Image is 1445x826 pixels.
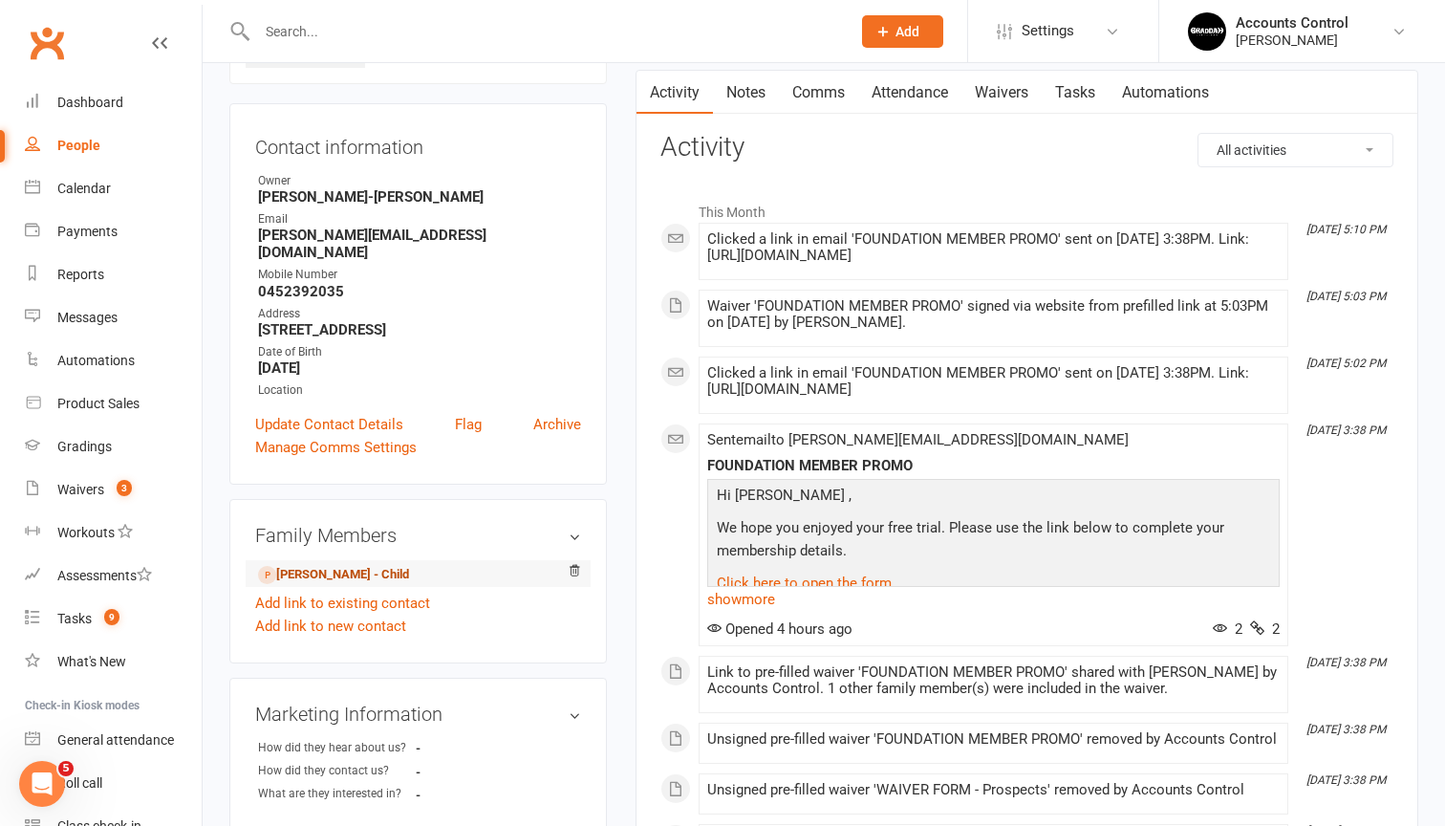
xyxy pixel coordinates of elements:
a: Roll call [25,762,202,805]
div: Email [258,210,581,228]
div: Payments [57,224,118,239]
span: Opened 4 hours ago [707,620,852,638]
a: Gradings [25,425,202,468]
a: Manage Comms Settings [255,436,417,459]
a: Tasks [1042,71,1109,115]
div: Calendar [57,181,111,196]
strong: - [416,765,526,779]
a: Automations [25,339,202,382]
i: [DATE] 5:02 PM [1306,357,1386,370]
div: Reports [57,267,104,282]
div: Owner [258,172,581,190]
div: Assessments [57,568,152,583]
i: [DATE] 3:38 PM [1306,723,1386,736]
div: Accounts Control [1236,14,1348,32]
a: Tasks 9 [25,598,202,641]
i: [DATE] 5:10 PM [1306,223,1386,236]
a: Dashboard [25,81,202,124]
a: What's New [25,641,202,684]
a: General attendance kiosk mode [25,719,202,762]
a: Flag [455,413,482,436]
h3: Activity [660,133,1393,163]
a: Activity [636,71,713,115]
span: Add [895,24,919,39]
div: Gradings [57,439,112,454]
li: This Month [660,192,1393,223]
span: Sent email to [PERSON_NAME][EMAIL_ADDRESS][DOMAIN_NAME] [707,431,1129,448]
span: 2 [1250,620,1280,638]
div: General attendance [57,732,174,748]
div: Tasks [57,611,92,626]
div: How did they contact us? [258,762,416,780]
a: Messages [25,296,202,339]
div: Waivers [57,482,104,497]
i: [DATE] 5:03 PM [1306,290,1386,303]
a: Click here to open the form [717,575,892,592]
a: Workouts [25,511,202,554]
strong: [DATE] [258,359,581,377]
div: Date of Birth [258,343,581,361]
button: Add [862,15,943,48]
img: thumb_image1701918351.png [1188,12,1226,51]
div: People [57,138,100,153]
div: Messages [57,310,118,325]
iframe: Intercom live chat [19,761,65,807]
a: Add link to existing contact [255,592,430,615]
h3: Marketing Information [255,704,581,725]
div: What's New [57,654,126,669]
span: 5 [58,761,74,776]
p: We hope you enjoyed your free trial. Please use the link below to complete your membership details. [712,516,1275,567]
div: Location [258,381,581,400]
p: Hi [PERSON_NAME] , [712,484,1275,511]
a: [PERSON_NAME] - Child [258,565,409,585]
a: Waivers [961,71,1042,115]
div: Product Sales [57,396,140,411]
i: [DATE] 3:38 PM [1306,656,1386,669]
div: Link to pre-filled waiver 'FOUNDATION MEMBER PROMO' shared with [PERSON_NAME] by Accounts Control... [707,664,1280,697]
a: show more [707,586,1280,613]
h3: Contact information [255,129,581,158]
div: Address [258,305,581,323]
a: Assessments [25,554,202,598]
a: Comms [779,71,858,115]
a: Waivers 3 [25,468,202,511]
div: Roll call [57,775,102,791]
div: Unsigned pre-filled waiver 'FOUNDATION MEMBER PROMO' removed by Accounts Control [707,731,1280,748]
strong: - [416,788,526,802]
div: Clicked a link in email 'FOUNDATION MEMBER PROMO' sent on [DATE] 3:38PM. Link: [URL][DOMAIN_NAME] [707,365,1280,398]
a: Notes [713,71,779,115]
div: Workouts [57,525,115,540]
a: Automations [1109,71,1222,115]
div: Automations [57,353,135,368]
strong: 0452392035 [258,283,581,300]
div: How did they hear about us? [258,739,416,757]
div: FOUNDATION MEMBER PROMO [707,458,1280,474]
a: People [25,124,202,167]
div: Unsigned pre-filled waiver 'WAIVER FORM - Prospects' removed by Accounts Control [707,782,1280,798]
strong: - [416,741,526,755]
a: Payments [25,210,202,253]
a: Calendar [25,167,202,210]
div: Mobile Number [258,266,581,284]
strong: [PERSON_NAME]-[PERSON_NAME] [258,188,581,206]
strong: [PERSON_NAME][EMAIL_ADDRESS][DOMAIN_NAME] [258,227,581,261]
div: Clicked a link in email 'FOUNDATION MEMBER PROMO' sent on [DATE] 3:38PM. Link: [URL][DOMAIN_NAME] [707,231,1280,264]
a: Attendance [858,71,961,115]
div: [PERSON_NAME] [1236,32,1348,49]
span: 2 [1213,620,1242,638]
a: Update Contact Details [255,413,403,436]
h3: Family Members [255,525,581,546]
div: Dashboard [57,95,123,110]
a: Reports [25,253,202,296]
a: Add link to new contact [255,615,406,638]
a: Archive [533,413,581,436]
strong: [STREET_ADDRESS] [258,321,581,338]
span: 9 [104,609,119,625]
div: Waiver 'FOUNDATION MEMBER PROMO' signed via website from prefilled link at 5:03PM on [DATE] by [P... [707,298,1280,331]
span: Settings [1022,10,1074,53]
a: Clubworx [23,19,71,67]
span: 3 [117,480,132,496]
i: [DATE] 3:38 PM [1306,773,1386,787]
a: Product Sales [25,382,202,425]
div: What are they interested in? [258,785,416,803]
